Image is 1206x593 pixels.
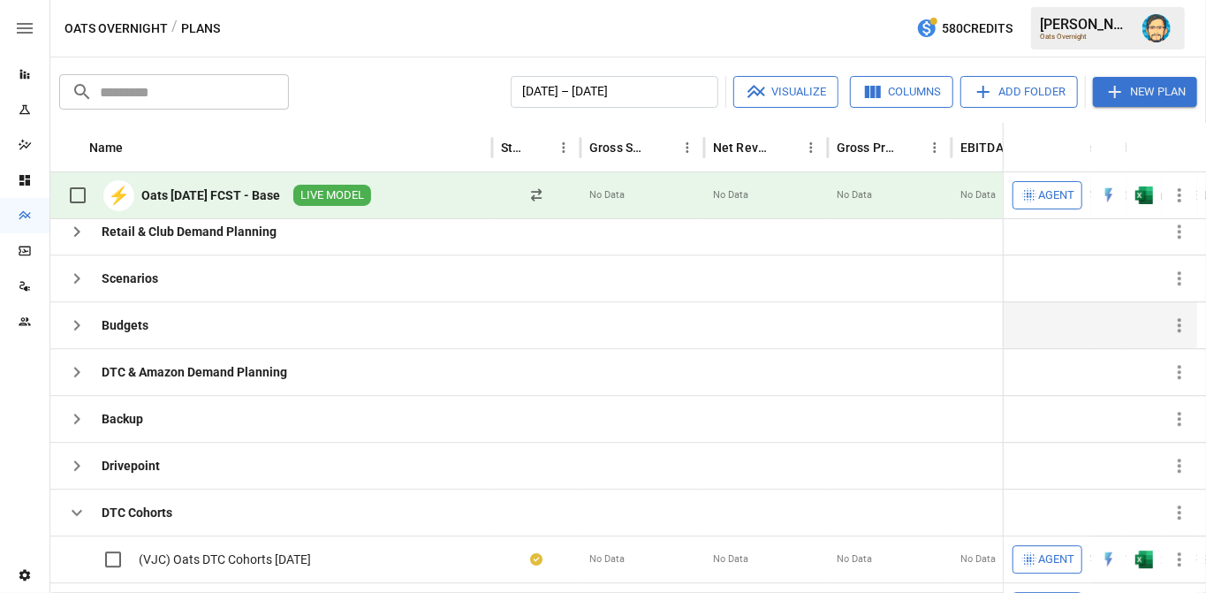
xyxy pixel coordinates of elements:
div: Budgets [102,316,148,334]
div: Backup [102,410,143,428]
div: DTC Cohorts [102,504,172,521]
button: Dana Basken [1132,4,1181,53]
button: Visualize [733,76,838,108]
div: Name [89,141,124,155]
div: EBITDA [960,141,1004,155]
div: Status [501,141,525,155]
button: Agent [1013,181,1082,209]
div: Scenarios [102,270,158,287]
img: excel-icon.76473adf.svg [1135,551,1153,568]
div: Retail & Club Demand Planning [102,223,277,240]
div: Open in Quick Edit [1100,186,1118,204]
span: Agent [1038,186,1074,206]
button: Status column menu [551,135,576,160]
div: Open in Excel [1135,551,1153,568]
button: Net Revenue column menu [799,135,823,160]
img: quick-edit-flash.b8aec18c.svg [1100,186,1118,204]
div: Oats [DATE] FCST - Base [141,186,280,204]
div: (VJC) Oats DTC Cohorts [DATE] [139,551,311,568]
button: Add Folder [960,76,1078,108]
div: Updating in progress [531,186,542,204]
button: Oats Overnight [64,18,168,40]
div: Open in Quick Edit [1100,551,1118,568]
div: Drivepoint [102,457,160,475]
div: [PERSON_NAME] [1040,16,1132,33]
button: Sort [898,135,922,160]
button: Gross Profit column menu [922,135,947,160]
span: No Data [837,188,872,202]
button: Sort [125,135,150,160]
span: No Data [960,188,996,202]
button: [DATE] – [DATE] [511,76,718,108]
button: Sort [650,135,675,160]
span: No Data [713,552,748,566]
span: Agent [1038,550,1074,570]
button: New Plan [1093,77,1197,107]
span: 580 Credits [942,18,1013,40]
button: Sort [527,135,551,160]
button: Sort [774,135,799,160]
span: No Data [589,188,625,202]
span: LIVE MODEL [293,187,371,204]
span: No Data [837,552,872,566]
div: Gross Profit [837,141,896,155]
button: Gross Sales column menu [675,135,700,160]
img: quick-edit-flash.b8aec18c.svg [1100,551,1118,568]
button: 580Credits [909,12,1020,45]
div: Open in Excel [1135,186,1153,204]
div: Your plan has changes in Excel that are not reflected in the Drivepoint Data Warehouse, select "S... [530,551,542,568]
div: Net Revenue [713,141,772,155]
img: excel-icon.76473adf.svg [1135,186,1153,204]
div: Gross Sales [589,141,649,155]
button: Columns [850,76,953,108]
div: / [171,18,178,40]
span: No Data [589,552,625,566]
div: DTC & Amazon Demand Planning [102,363,287,381]
span: No Data [960,552,996,566]
button: Sort [1172,135,1197,160]
div: Oats Overnight [1040,33,1132,41]
img: Dana Basken [1142,14,1171,42]
div: ⚡ [103,180,134,211]
button: Agent [1013,545,1082,574]
span: No Data [713,188,748,202]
